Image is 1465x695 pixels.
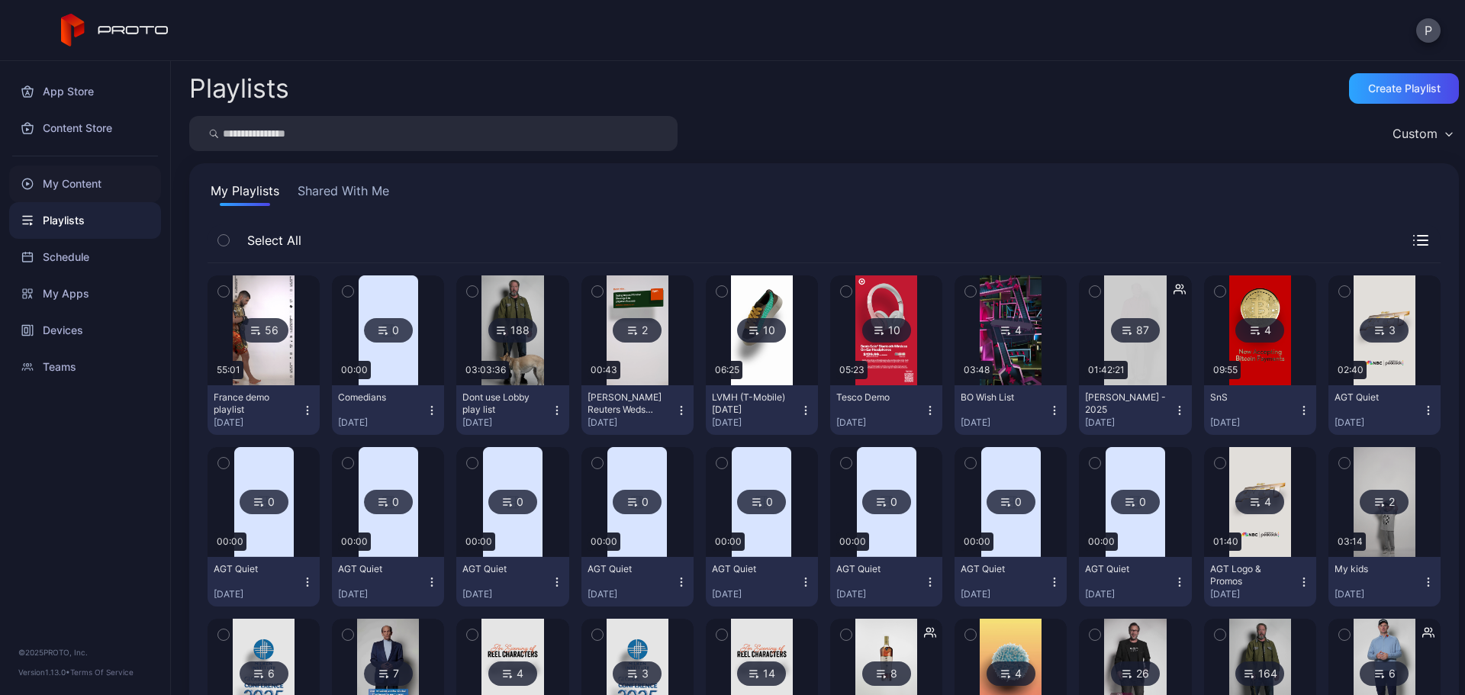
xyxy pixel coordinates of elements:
div: 06:25 [712,361,742,379]
span: Select All [240,231,301,249]
button: AGT Quiet[DATE] [955,557,1067,607]
div: 03:48 [961,361,993,379]
div: 0 [862,490,911,514]
div: 4 [1235,490,1284,514]
div: 14 [737,661,786,686]
div: [DATE] [588,588,675,600]
div: 00:00 [961,533,993,551]
div: AGT Quiet [1085,563,1169,575]
div: 00:00 [214,533,246,551]
div: [DATE] [1085,588,1173,600]
div: 03:14 [1335,533,1366,551]
div: [DATE] [1210,417,1298,429]
button: AGT Quiet[DATE] [1079,557,1191,607]
div: 188 [488,318,537,343]
div: © 2025 PROTO, Inc. [18,646,152,658]
div: 2 [1360,490,1409,514]
button: Tesco Demo[DATE] [830,385,942,435]
a: Terms Of Service [70,668,134,677]
div: 0 [364,490,413,514]
button: LVMH (T-Mobile) [DATE][DATE] [706,385,818,435]
div: [DATE] [836,588,924,600]
div: 8 [862,661,911,686]
div: France demo playlist [214,391,298,416]
div: 0 [1111,490,1160,514]
button: France demo playlist[DATE] [208,385,320,435]
div: [DATE] [214,588,301,600]
button: AGT Quiet[DATE] [581,557,694,607]
div: 01:42:21 [1085,361,1128,379]
div: 03:03:36 [462,361,509,379]
div: Brian Owens - 2025 [1085,391,1169,416]
a: App Store [9,73,161,110]
a: My Apps [9,275,161,312]
div: [DATE] [712,417,800,429]
a: My Content [9,166,161,202]
div: 00:00 [462,533,495,551]
div: Create Playlist [1368,82,1441,95]
div: 05:23 [836,361,868,379]
div: AGT Quiet [462,563,546,575]
div: 02:40 [1335,361,1367,379]
div: Playlists [9,202,161,239]
button: Custom [1385,116,1459,151]
a: Devices [9,312,161,349]
div: 4 [488,661,537,686]
a: Teams [9,349,161,385]
div: Custom [1393,126,1438,141]
button: AGT Quiet[DATE] [706,557,818,607]
div: 4 [1235,318,1284,343]
div: AGT Quiet [214,563,298,575]
button: [PERSON_NAME] Reuters Weds TEMP PLAYLIST[DATE] [581,385,694,435]
div: BO Wish List [961,391,1045,404]
div: 6 [240,661,288,686]
a: Content Store [9,110,161,146]
button: AGT Quiet[DATE] [830,557,942,607]
div: Dont use Lobby play list [462,391,546,416]
button: Dont use Lobby play list[DATE] [456,385,568,435]
button: Comedians[DATE] [332,385,444,435]
button: SnS[DATE] [1204,385,1316,435]
button: AGT Quiet[DATE] [1328,385,1441,435]
h2: Playlists [189,75,289,102]
button: P [1416,18,1441,43]
div: 10 [737,318,786,343]
div: [DATE] [462,588,550,600]
div: 0 [488,490,537,514]
div: 01:40 [1210,533,1241,551]
button: My Playlists [208,182,282,206]
div: [DATE] [338,588,426,600]
div: Thompson Reuters Weds TEMP PLAYLIST [588,391,671,416]
div: [DATE] [1210,588,1298,600]
div: 164 [1235,661,1284,686]
div: Comedians [338,391,422,404]
div: AGT Quiet [588,563,671,575]
button: Shared With Me [295,182,392,206]
div: [DATE] [1335,417,1422,429]
div: [DATE] [836,417,924,429]
div: SnS [1210,391,1294,404]
div: My kids [1335,563,1418,575]
button: Create Playlist [1349,73,1459,104]
div: [DATE] [214,417,301,429]
button: My kids[DATE] [1328,557,1441,607]
div: 00:00 [338,533,371,551]
div: [DATE] [462,417,550,429]
span: Version 1.13.0 • [18,668,70,677]
button: AGT Quiet[DATE] [208,557,320,607]
div: LVMH (T-Mobile) 6.17.25 [712,391,796,416]
a: Schedule [9,239,161,275]
div: 0 [987,490,1035,514]
div: [DATE] [1085,417,1173,429]
div: 2 [613,318,662,343]
div: 00:00 [836,533,869,551]
div: 56 [240,318,288,343]
button: AGT Quiet[DATE] [332,557,444,607]
div: 00:00 [588,533,620,551]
